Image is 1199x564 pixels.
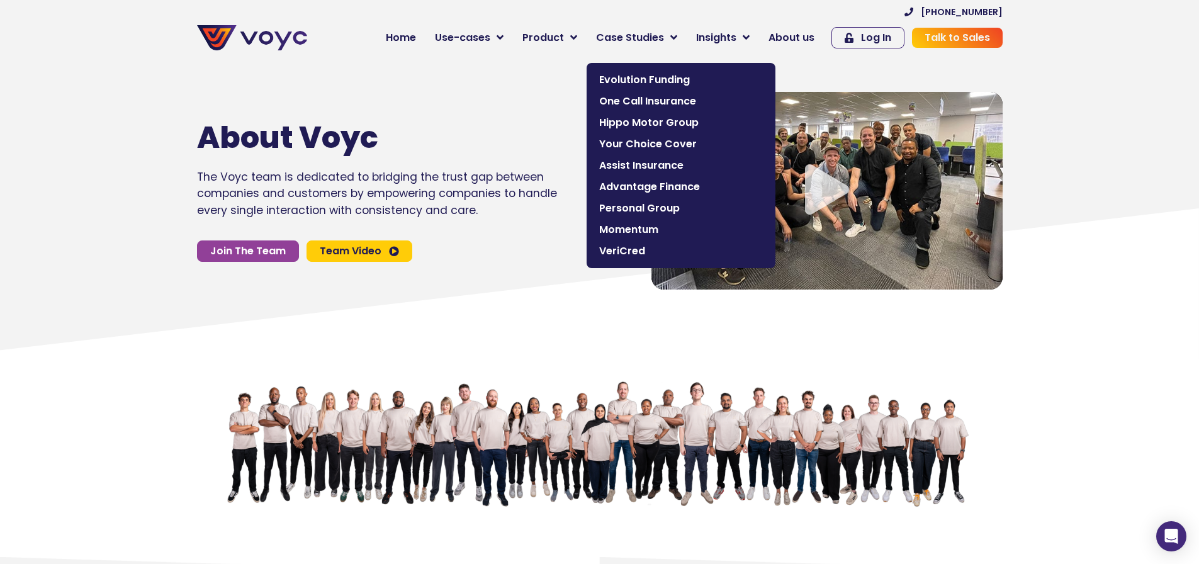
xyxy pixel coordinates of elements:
a: Use-cases [425,25,513,50]
a: Advantage Finance [593,176,769,198]
a: [PHONE_NUMBER] [904,8,1003,16]
a: Log In [831,27,904,48]
span: Advantage Finance [599,179,763,195]
a: Assist Insurance [593,155,769,176]
a: Team Video [307,240,412,262]
a: VeriCred [593,240,769,262]
span: About us [768,30,814,45]
div: Video play button [802,164,852,217]
span: Personal Group [599,201,763,216]
a: Case Studies [587,25,687,50]
a: About us [759,25,824,50]
div: Open Intercom Messenger [1156,521,1186,551]
a: Talk to Sales [912,28,1003,48]
span: Talk to Sales [925,33,990,43]
span: Case Studies [596,30,664,45]
span: Home [386,30,416,45]
a: Evolution Funding [593,69,769,91]
a: Insights [687,25,759,50]
span: Product [522,30,564,45]
p: The Voyc team is dedicated to bridging the trust gap between companies and customers by empowerin... [197,169,557,218]
h1: About Voyc [197,120,519,156]
span: Log In [861,33,891,43]
a: Your Choice Cover [593,133,769,155]
a: Momentum [593,219,769,240]
span: Insights [696,30,736,45]
span: Team Video [320,246,381,256]
a: Hippo Motor Group [593,112,769,133]
span: Join The Team [210,246,286,256]
a: Home [376,25,425,50]
span: [PHONE_NUMBER] [921,8,1003,16]
span: Your Choice Cover [599,137,763,152]
a: Join The Team [197,240,299,262]
span: Hippo Motor Group [599,115,763,130]
span: Use-cases [435,30,490,45]
span: Momentum [599,222,763,237]
a: Personal Group [593,198,769,219]
img: voyc-full-logo [197,25,307,50]
span: Assist Insurance [599,158,763,173]
span: Evolution Funding [599,72,763,87]
span: VeriCred [599,244,763,259]
a: Product [513,25,587,50]
span: One Call Insurance [599,94,763,109]
a: One Call Insurance [593,91,769,112]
